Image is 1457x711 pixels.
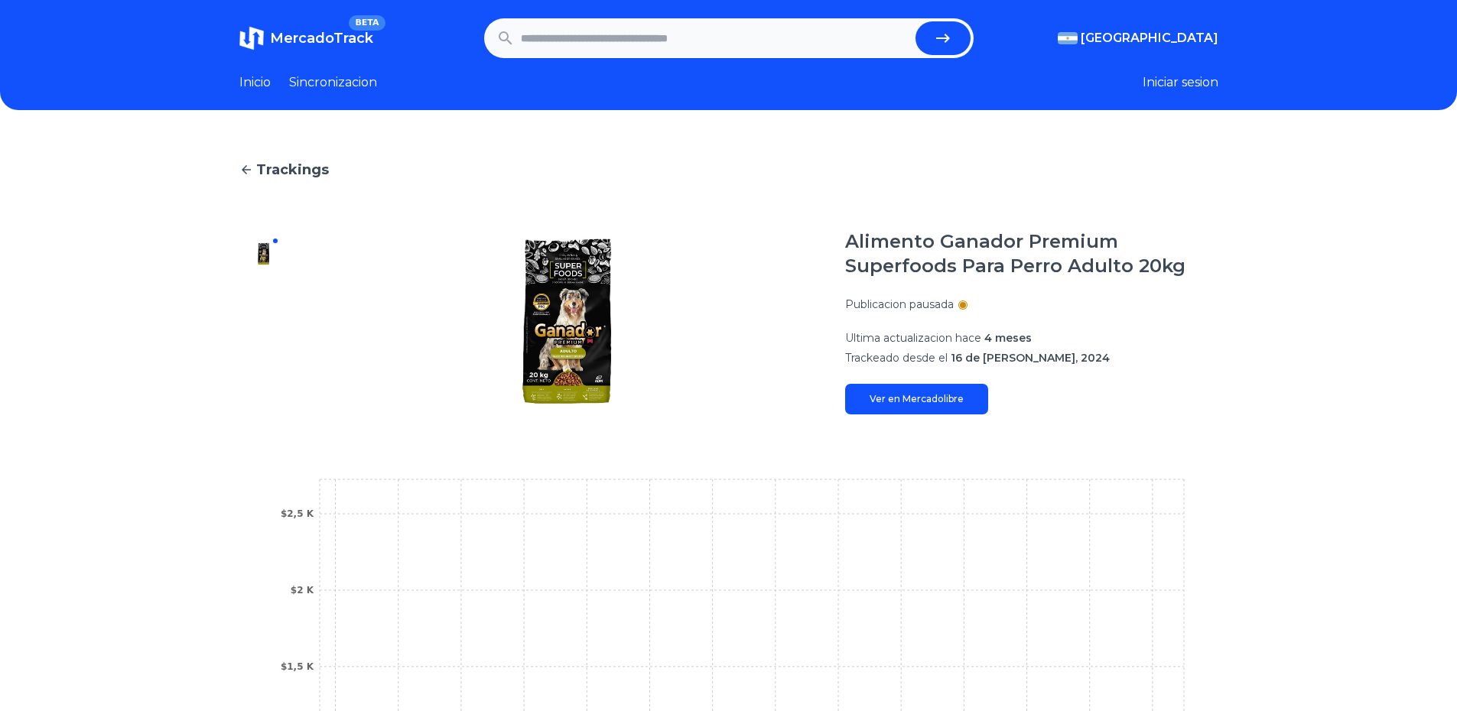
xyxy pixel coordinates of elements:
[1081,29,1218,47] span: [GEOGRAPHIC_DATA]
[1058,32,1078,44] img: Argentina
[845,297,954,312] p: Publicacion pausada
[349,15,385,31] span: BETA
[256,159,329,180] span: Trackings
[280,661,314,672] tspan: $1,5 K
[1058,29,1218,47] button: [GEOGRAPHIC_DATA]
[1143,73,1218,92] button: Iniciar sesion
[319,229,815,414] img: Alimento Ganador Premium Superfoods Para Perro Adulto 20kg
[984,331,1032,345] span: 4 meses
[252,242,276,266] img: Alimento Ganador Premium Superfoods Para Perro Adulto 20kg
[845,351,948,365] span: Trackeado desde el
[845,384,988,414] a: Ver en Mercadolibre
[845,229,1218,278] h1: Alimento Ganador Premium Superfoods Para Perro Adulto 20kg
[290,585,314,596] tspan: $2 K
[239,73,271,92] a: Inicio
[280,508,314,519] tspan: $2,5 K
[289,73,377,92] a: Sincronizacion
[845,331,981,345] span: Ultima actualizacion hace
[951,351,1110,365] span: 16 de [PERSON_NAME], 2024
[270,30,373,47] span: MercadoTrack
[239,26,373,50] a: MercadoTrackBETA
[239,26,264,50] img: MercadoTrack
[239,159,1218,180] a: Trackings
